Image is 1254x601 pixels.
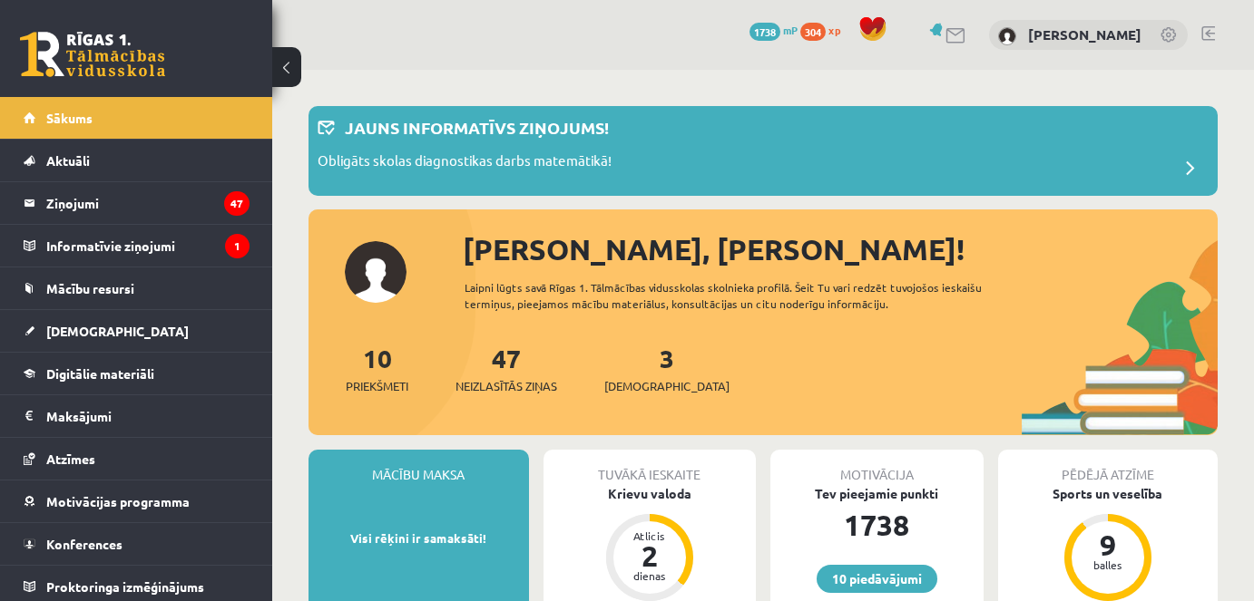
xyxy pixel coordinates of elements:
div: Laipni lūgts savā Rīgas 1. Tālmācības vidusskolas skolnieka profilā. Šeit Tu vari redzēt tuvojošo... [465,279,1010,312]
span: Proktoringa izmēģinājums [46,578,204,595]
div: Tev pieejamie punkti [770,484,984,503]
a: 3[DEMOGRAPHIC_DATA] [604,342,730,395]
a: 1738 mP [749,23,798,37]
div: Motivācija [770,450,984,484]
div: dienas [622,570,677,581]
a: Ziņojumi47 [24,182,250,224]
p: Jauns informatīvs ziņojums! [345,115,609,140]
legend: Ziņojumi [46,182,250,224]
p: Visi rēķini ir samaksāti! [318,529,520,548]
a: [PERSON_NAME] [1028,25,1141,44]
a: 10 piedāvājumi [817,565,937,593]
span: Priekšmeti [346,377,408,395]
span: Motivācijas programma [46,493,190,509]
span: mP [783,23,798,37]
p: Obligāts skolas diagnostikas darbs matemātikā! [318,150,612,176]
div: Krievu valoda [544,484,757,503]
a: Informatīvie ziņojumi1 [24,225,250,267]
span: Neizlasītās ziņas [456,377,557,395]
a: [DEMOGRAPHIC_DATA] [24,310,250,352]
span: Sākums [46,110,93,126]
span: [DEMOGRAPHIC_DATA] [46,323,189,339]
a: Maksājumi [24,395,250,437]
span: 1738 [749,23,780,41]
span: Atzīmes [46,451,95,467]
span: 304 [800,23,826,41]
a: Motivācijas programma [24,480,250,522]
a: 47Neizlasītās ziņas [456,342,557,395]
legend: Informatīvie ziņojumi [46,225,250,267]
a: Sākums [24,97,250,139]
i: 1 [225,234,250,258]
div: Sports un veselība [998,484,1219,503]
div: 9 [1081,530,1135,559]
span: Digitālie materiāli [46,365,154,382]
a: Atzīmes [24,438,250,480]
div: Mācību maksa [309,450,529,484]
i: 47 [224,191,250,216]
a: Mācību resursi [24,267,250,309]
a: Jauns informatīvs ziņojums! Obligāts skolas diagnostikas darbs matemātikā! [318,115,1209,187]
a: Rīgas 1. Tālmācības vidusskola [20,32,165,77]
img: Sindija Zundovska [998,27,1016,45]
span: Konferences [46,536,122,552]
div: Tuvākā ieskaite [544,450,757,484]
div: Pēdējā atzīme [998,450,1219,484]
a: Digitālie materiāli [24,353,250,394]
span: [DEMOGRAPHIC_DATA] [604,377,730,395]
a: 304 xp [800,23,849,37]
a: Konferences [24,523,250,565]
div: [PERSON_NAME], [PERSON_NAME]! [463,228,1218,271]
span: xp [828,23,840,37]
legend: Maksājumi [46,395,250,437]
div: Atlicis [622,530,677,541]
div: balles [1081,559,1135,570]
div: 1738 [770,503,984,547]
span: Mācību resursi [46,280,134,296]
a: 10Priekšmeti [346,342,408,395]
a: Aktuāli [24,140,250,181]
div: 2 [622,541,677,570]
span: Aktuāli [46,152,90,169]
